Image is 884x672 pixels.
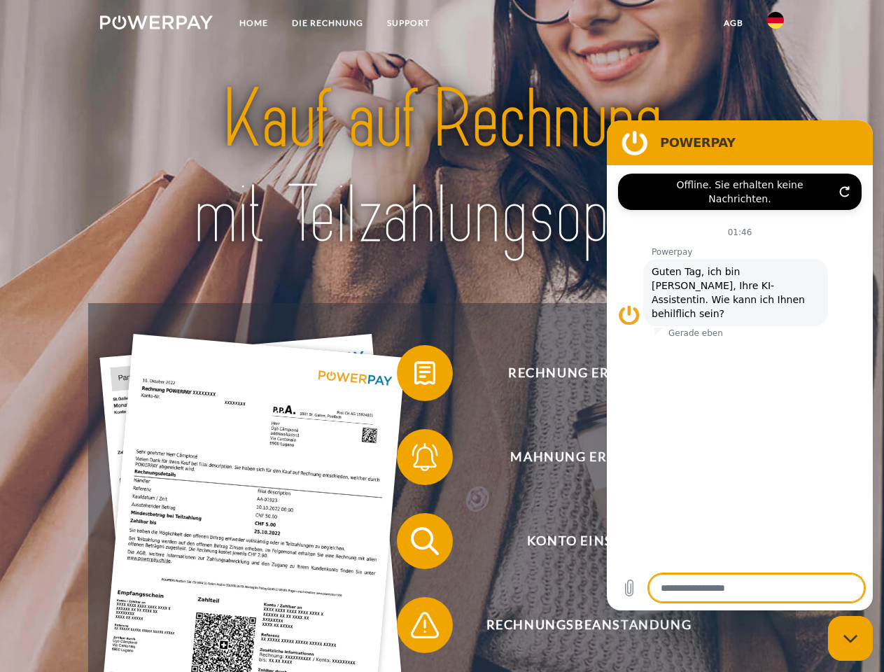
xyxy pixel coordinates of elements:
[417,597,760,653] span: Rechnungsbeanstandung
[417,513,760,569] span: Konto einsehen
[407,440,442,475] img: qb_bell.svg
[417,429,760,485] span: Mahnung erhalten?
[134,67,750,268] img: title-powerpay_de.svg
[417,345,760,401] span: Rechnung erhalten?
[712,10,755,36] a: agb
[375,10,442,36] a: SUPPORT
[767,12,784,29] img: de
[828,616,873,661] iframe: Schaltfläche zum Öffnen des Messaging-Fensters; Konversation läuft
[227,10,280,36] a: Home
[397,513,761,569] button: Konto einsehen
[280,10,375,36] a: DIE RECHNUNG
[607,120,873,610] iframe: Messaging-Fenster
[407,608,442,643] img: qb_warning.svg
[407,524,442,559] img: qb_search.svg
[397,345,761,401] button: Rechnung erhalten?
[100,15,213,29] img: logo-powerpay-white.svg
[397,429,761,485] button: Mahnung erhalten?
[407,356,442,391] img: qb_bill.svg
[397,597,761,653] button: Rechnungsbeanstandung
